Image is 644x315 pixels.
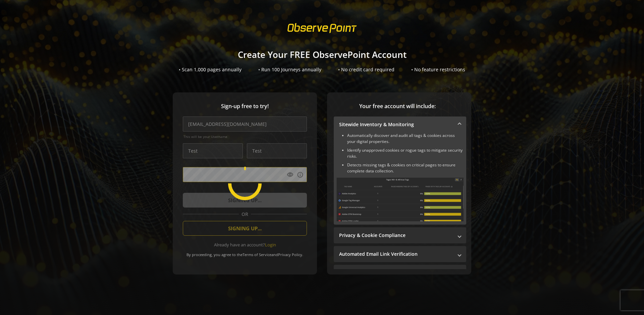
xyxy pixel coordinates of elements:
a: Privacy Policy [278,252,302,257]
span: Sign-up free to try! [183,102,307,110]
li: Detects missing tags & cookies on critical pages to ensure complete data collection. [347,162,464,174]
img: Sitewide Inventory & Monitoring [336,177,464,221]
mat-expansion-panel-header: Sitewide Inventory & Monitoring [334,116,466,133]
div: • Scan 1,000 pages annually [179,66,241,73]
mat-expansion-panel-header: Performance Monitoring with Web Vitals [334,265,466,281]
span: Your free account will include: [334,102,461,110]
div: By proceeding, you agree to the and . [183,248,307,257]
li: Identify unapproved cookies or rogue tags to mitigate security risks. [347,147,464,159]
div: • Run 100 Journeys annually [258,66,321,73]
mat-panel-title: Automated Email Link Verification [339,251,453,257]
div: • No credit card required [338,66,394,73]
div: Sitewide Inventory & Monitoring [334,133,466,225]
div: • No feature restrictions [411,66,465,73]
a: Terms of Service [243,252,271,257]
mat-expansion-panel-header: Automated Email Link Verification [334,246,466,262]
mat-panel-title: Sitewide Inventory & Monitoring [339,121,453,128]
mat-expansion-panel-header: Privacy & Cookie Compliance [334,227,466,243]
li: Automatically discover and audit all tags & cookies across your digital properties. [347,133,464,145]
mat-panel-title: Privacy & Cookie Compliance [339,232,453,239]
